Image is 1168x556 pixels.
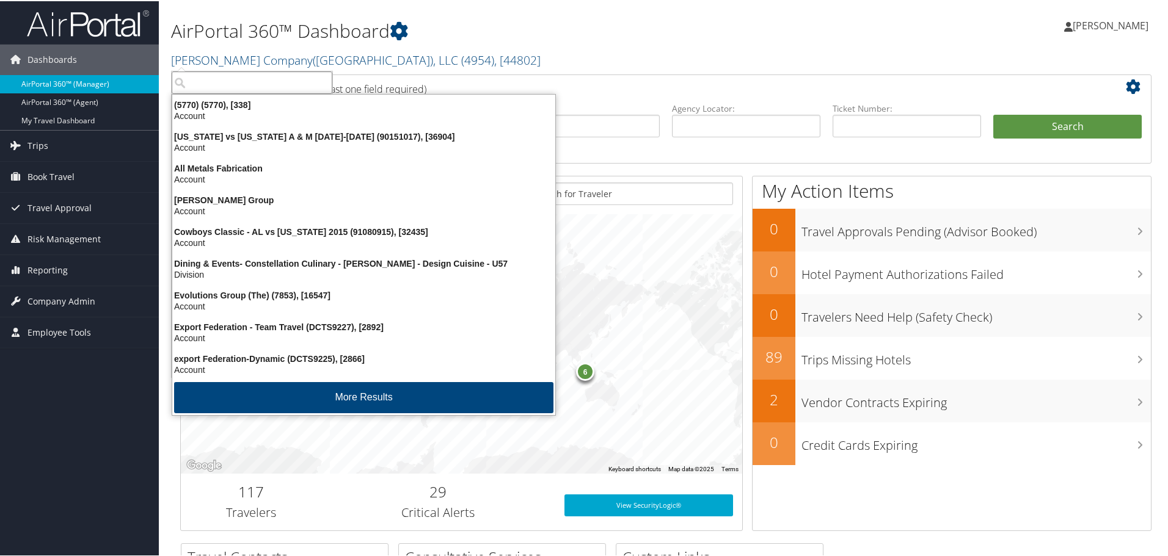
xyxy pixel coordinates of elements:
h2: 117 [190,480,312,501]
div: Dining & Events- Constellation Culinary - [PERSON_NAME] - Design Cuisine - U57 [165,257,563,268]
h2: 29 [330,480,546,501]
h2: 89 [753,345,795,366]
div: Account [165,109,563,120]
h2: 2 [753,388,795,409]
div: Account [165,173,563,184]
h3: Hotel Payment Authorizations Failed [801,259,1151,282]
h2: 0 [753,217,795,238]
div: All Metals Fabrication [165,162,563,173]
span: Employee Tools [27,316,91,347]
div: Account [165,300,563,311]
div: [US_STATE] vs [US_STATE] A & M [DATE]-[DATE] (90151017), [36904] [165,130,563,141]
div: Cowboys Classic - AL vs [US_STATE] 2015 (91080915), [32435] [165,225,563,236]
span: Company Admin [27,285,95,316]
input: Search Accounts [172,70,332,93]
span: Book Travel [27,161,75,191]
a: Open this area in Google Maps (opens a new window) [184,457,224,472]
h3: Trips Missing Hotels [801,344,1151,367]
a: [PERSON_NAME] [1064,6,1161,43]
a: 0Hotel Payment Authorizations Failed [753,250,1151,293]
h1: My Action Items [753,177,1151,203]
span: Trips [27,129,48,160]
h3: Travelers Need Help (Safety Check) [801,301,1151,325]
img: Google [184,457,224,472]
a: 89Trips Missing Hotels [753,336,1151,378]
span: Travel Approval [27,192,92,222]
h2: 0 [753,431,795,452]
a: 0Travel Approvals Pending (Advisor Booked) [753,208,1151,250]
a: View SecurityLogic® [564,493,733,515]
span: , [ 44802 ] [494,51,541,67]
h2: Airtinerary Lookup [190,76,1061,96]
a: Terms (opens in new tab) [721,464,739,471]
img: airportal-logo.png [27,8,149,37]
a: [PERSON_NAME] Company([GEOGRAPHIC_DATA]), LLC [171,51,541,67]
label: Agency Locator: [672,101,820,114]
label: Ticket Number: [833,101,981,114]
h2: 0 [753,260,795,281]
h1: AirPortal 360™ Dashboard [171,17,831,43]
span: Map data ©2025 [668,464,714,471]
label: Last Name: [511,101,660,114]
h3: Critical Alerts [330,503,546,520]
button: More Results [174,381,553,412]
div: Account [165,236,563,247]
span: (at least one field required) [310,81,426,95]
span: [PERSON_NAME] [1073,18,1148,31]
h3: Vendor Contracts Expiring [801,387,1151,410]
div: Division [165,268,563,279]
div: Account [165,204,563,215]
div: (5770) (5770), [338] [165,98,563,109]
div: 6 [576,361,594,380]
span: ( 4954 ) [461,51,494,67]
div: Evolutions Group (The) (7853), [16547] [165,289,563,300]
button: Search [993,114,1142,138]
a: 0Travelers Need Help (Safety Check) [753,293,1151,336]
div: Account [165,141,563,152]
button: Keyboard shortcuts [608,464,661,472]
span: Dashboards [27,43,77,74]
h3: Credit Cards Expiring [801,430,1151,453]
h3: Travelers [190,503,312,520]
div: export Federation-Dynamic (DCTS9225), [2866] [165,352,563,363]
div: Export Federation - Team Travel (DCTS9227), [2892] [165,320,563,331]
input: Search for Traveler [517,181,733,204]
h2: 0 [753,303,795,323]
div: Account [165,331,563,342]
h3: Travel Approvals Pending (Advisor Booked) [801,216,1151,239]
span: Reporting [27,254,68,284]
div: [PERSON_NAME] Group [165,193,563,204]
a: 2Vendor Contracts Expiring [753,378,1151,421]
a: 0Credit Cards Expiring [753,421,1151,464]
span: Risk Management [27,223,101,253]
div: Account [165,363,563,374]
